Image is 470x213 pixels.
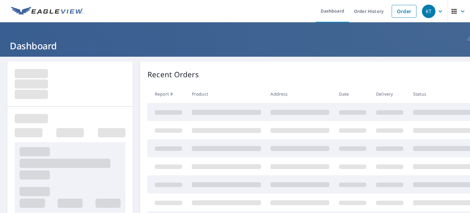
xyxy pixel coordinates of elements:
[147,85,187,103] th: Report #
[422,5,435,18] div: KT
[7,40,463,52] h1: Dashboard
[334,85,371,103] th: Date
[187,85,266,103] th: Product
[147,69,199,80] p: Recent Orders
[11,7,83,16] img: EV Logo
[371,85,408,103] th: Delivery
[266,85,334,103] th: Address
[392,5,416,18] a: Order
